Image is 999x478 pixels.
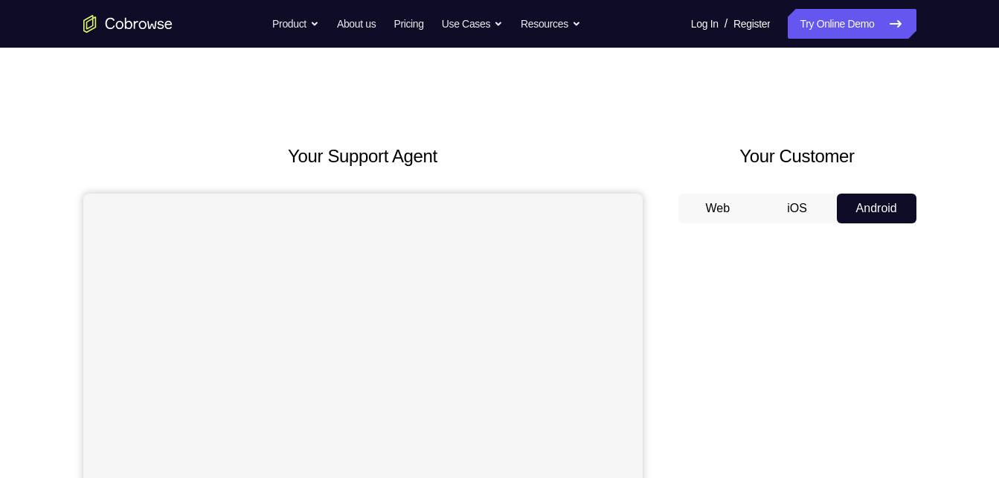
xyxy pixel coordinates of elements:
button: Resources [521,9,581,39]
h2: Your Customer [678,143,916,170]
a: About us [337,9,376,39]
button: Product [272,9,319,39]
button: iOS [757,194,837,223]
button: Web [678,194,758,223]
h2: Your Support Agent [83,143,643,170]
a: Log In [691,9,719,39]
button: Use Cases [442,9,503,39]
a: Try Online Demo [788,9,916,39]
span: / [725,15,727,33]
a: Register [733,9,770,39]
a: Pricing [394,9,423,39]
a: Go to the home page [83,15,173,33]
button: Android [837,194,916,223]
